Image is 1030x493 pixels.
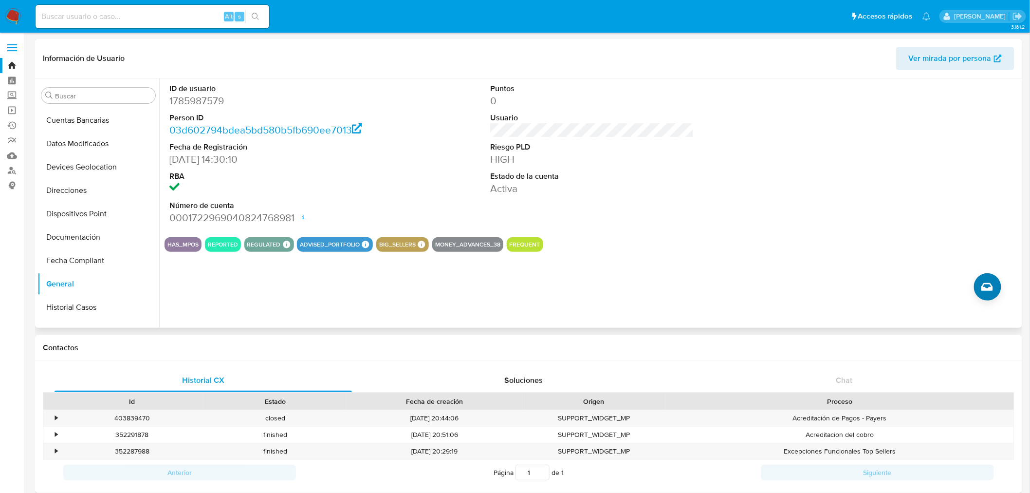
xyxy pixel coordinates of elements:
dd: 1785987579 [169,94,373,108]
span: Ver mirada por persona [909,47,992,70]
button: General [37,272,159,296]
dd: HIGH [490,152,694,166]
div: Origen [529,397,659,406]
div: Fecha de creación [353,397,515,406]
div: closed [203,410,347,426]
button: Devices Geolocation [37,155,159,179]
button: Cuentas Bancarias [37,109,159,132]
input: Buscar usuario o caso... [36,10,269,23]
div: finished [203,427,347,443]
div: SUPPORT_WIDGET_MP [522,410,665,426]
div: Excepciones Funcionales Top Sellers [665,443,1014,459]
div: Proceso [672,397,1007,406]
button: Fecha Compliant [37,249,159,272]
div: [DATE] 20:51:06 [347,427,522,443]
span: Accesos rápidos [858,11,913,21]
span: Página de [494,465,564,480]
div: SUPPORT_WIDGET_MP [522,427,665,443]
div: SUPPORT_WIDGET_MP [522,443,665,459]
button: Dispositivos Point [37,202,159,226]
dt: Riesgo PLD [490,142,694,152]
dt: Número de cuenta [169,200,373,211]
a: Salir [1012,11,1023,21]
div: Estado [210,397,340,406]
span: Chat [836,375,853,386]
h1: Información de Usuario [43,54,125,63]
div: [DATE] 20:44:06 [347,410,522,426]
span: s [238,12,241,21]
a: Notificaciones [922,12,931,20]
div: • [55,414,57,423]
button: Anterior [63,465,296,480]
button: search-icon [245,10,265,23]
dd: Activa [490,182,694,195]
dt: Usuario [490,113,694,123]
div: 352287988 [60,443,203,459]
dd: 0 [490,94,694,108]
div: • [55,430,57,439]
div: 403839470 [60,410,203,426]
button: Buscar [45,92,53,99]
div: Acreditación de Pagos - Payers [665,410,1014,426]
dt: Puntos [490,83,694,94]
button: Documentación [37,226,159,249]
button: Siguiente [761,465,994,480]
dd: [DATE] 14:30:10 [169,152,373,166]
dt: Person ID [169,113,373,123]
span: Alt [225,12,233,21]
span: Historial CX [182,375,224,386]
button: Ver mirada por persona [896,47,1014,70]
dd: 0001722969040824768981 [169,211,373,225]
input: Buscar [55,92,151,100]
div: • [55,447,57,456]
div: Acreditacion del cobro [665,427,1014,443]
a: 03d602794bdea5bd580b5fb690ee7013 [169,123,362,137]
dt: Fecha de Registración [169,142,373,152]
dt: RBA [169,171,373,182]
button: Historial Casos [37,296,159,319]
div: Id [67,397,197,406]
button: Datos Modificados [37,132,159,155]
div: [DATE] 20:29:19 [347,443,522,459]
button: Historial Riesgo PLD [37,319,159,342]
dt: Estado de la cuenta [490,171,694,182]
h1: Contactos [43,343,1014,353]
span: 1 [561,468,564,477]
span: Soluciones [505,375,543,386]
button: Direcciones [37,179,159,202]
p: marianathalie.grajeda@mercadolibre.com.mx [954,12,1009,21]
div: finished [203,443,347,459]
div: 352291878 [60,427,203,443]
dt: ID de usuario [169,83,373,94]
